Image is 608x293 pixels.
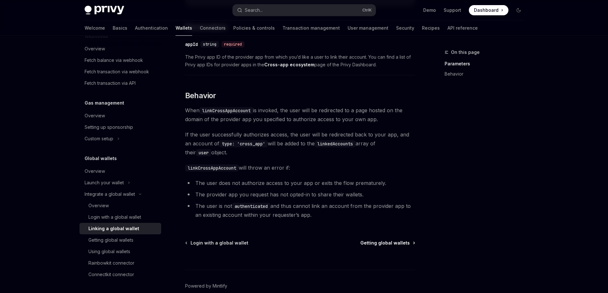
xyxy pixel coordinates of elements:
[360,240,410,246] span: Getting global wallets
[245,6,263,14] div: Search...
[85,79,136,87] div: Fetch transaction via API
[113,20,127,36] a: Basics
[79,121,161,133] a: Setting up sponsorship
[79,269,161,280] a: Connectkit connector
[85,167,105,175] div: Overview
[85,45,105,53] div: Overview
[445,69,529,79] a: Behavior
[88,213,141,221] div: Login with a global wallet
[474,7,499,13] span: Dashboard
[360,240,415,246] a: Getting global wallets
[85,6,124,15] img: dark logo
[191,240,248,246] span: Login with a global wallet
[348,20,388,36] a: User management
[85,56,143,64] div: Fetch balance via webhook
[185,283,227,289] a: Powered by Mintlify
[444,7,461,13] a: Support
[79,200,161,211] a: Overview
[85,112,105,120] div: Overview
[186,240,248,246] a: Login with a global wallet
[79,43,161,55] a: Overview
[233,20,275,36] a: Policies & controls
[85,179,124,187] div: Launch your wallet
[79,66,161,77] a: Fetch transaction via webhook
[85,99,124,107] h5: Gas management
[362,8,372,13] span: Ctrl K
[423,7,436,13] a: Demo
[469,5,508,15] a: Dashboard
[200,20,226,36] a: Connectors
[85,135,113,143] div: Custom setup
[79,211,161,223] a: Login with a global wallet
[422,20,440,36] a: Recipes
[185,106,415,124] span: When is invoked, the user will be redirected to a page hosted on the domain of the provider app y...
[185,130,415,157] span: If the user successfully authorizes access, the user will be redirected back to your app, and an ...
[282,20,340,36] a: Transaction management
[88,225,139,232] div: Linking a global wallet
[79,223,161,234] a: Linking a global wallet
[185,41,198,48] div: appId
[447,20,478,36] a: API reference
[79,55,161,66] a: Fetch balance via webhook
[445,59,529,69] a: Parameters
[88,259,134,267] div: Rainbowkit connector
[85,155,117,162] h5: Global wallets
[85,123,133,131] div: Setting up sponsorship
[219,140,268,147] code: type: 'cross_app'
[88,236,133,244] div: Getting global wallets
[79,77,161,89] a: Fetch transaction via API
[79,257,161,269] a: Rainbowkit connector
[88,202,109,209] div: Overview
[185,201,415,219] li: The user is not and thus cannot link an account from the provider app to an existing account with...
[88,248,130,255] div: Using global wallets
[264,62,314,67] strong: Cross-app ecosystem
[79,165,161,177] a: Overview
[85,68,149,76] div: Fetch transaction via webhook
[185,179,415,187] li: The user does not authorize access to your app or exits the flow prematurely.
[135,20,168,36] a: Authentication
[232,203,270,210] code: authenticated
[185,163,415,172] span: will throw an error if:
[79,246,161,257] a: Using global wallets
[88,271,134,278] div: Connectkit connector
[221,41,244,48] div: required
[176,20,192,36] a: Wallets
[185,165,239,172] code: linkCrossAppAccount
[85,20,105,36] a: Welcome
[451,48,480,56] span: On this page
[315,140,356,147] code: linkedAccounts
[85,190,135,198] div: Integrate a global wallet
[185,91,216,101] span: Behavior
[185,53,415,69] span: The Privy app ID of the provider app from which you’d like a user to link their account. You can ...
[199,107,253,114] code: linkCrossAppAccount
[233,4,376,16] button: Search...CtrlK
[79,110,161,121] a: Overview
[514,5,524,15] button: Toggle dark mode
[396,20,414,36] a: Security
[185,190,415,199] li: The provider app you request has not opted-in to share their wallets.
[79,234,161,246] a: Getting global wallets
[203,42,216,47] span: string
[196,149,211,156] code: user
